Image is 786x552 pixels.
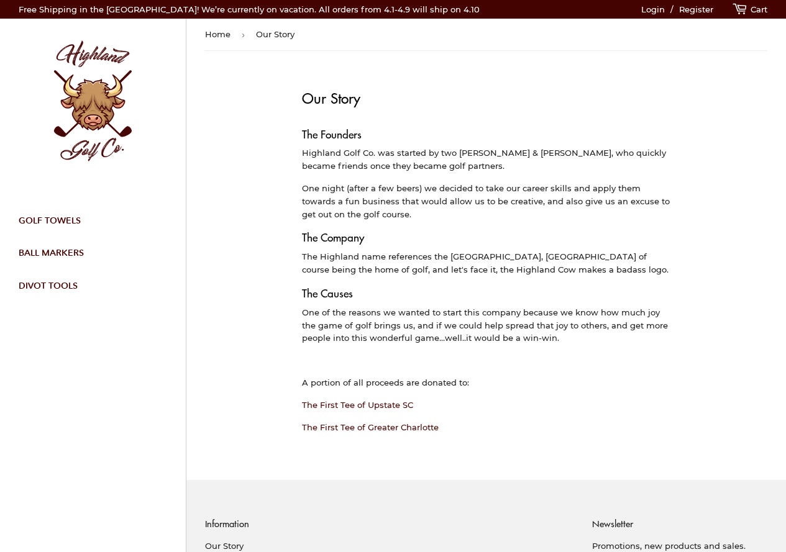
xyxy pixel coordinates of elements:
[205,19,767,51] nav: breadcrumbs
[205,541,244,551] a: Our Story
[302,88,670,108] h1: Our Story
[9,269,167,302] a: Divot Tools
[19,28,167,176] img: Highland Golf Co
[242,19,249,50] span: ›
[302,127,670,142] h2: The Founders
[205,19,235,50] a: Home
[9,237,167,269] a: Ball Markers
[302,286,670,301] h2: The Causes
[256,19,299,50] span: Our Story
[302,376,670,389] p: A portion of all proceeds are donated to:
[302,230,670,245] h2: The Company
[641,4,665,14] a: Login
[679,4,713,14] a: Register
[302,400,413,410] a: The First Tee of Upstate SC
[302,182,670,220] p: One night (after a few beers) we decided to take our career skills and apply them towards a fun b...
[667,4,677,14] span: /
[302,147,670,173] p: Highland Golf Co. was started by two [PERSON_NAME] & [PERSON_NAME], who quickly became friends on...
[302,422,439,432] a: The First Tee of Greater Charlotte
[19,3,480,16] p: Free Shipping in the [GEOGRAPHIC_DATA]! We’re currently on vacation. All orders from 4.1-4.9 will...
[732,4,767,14] a: Cart
[302,306,670,345] p: One of the reasons we wanted to start this company because we know how much joy the game of golf ...
[9,204,167,237] a: Golf Towels
[592,517,767,530] h3: Newsletter
[302,250,670,276] p: The Highland name references the [GEOGRAPHIC_DATA], [GEOGRAPHIC_DATA] of course being the home of...
[205,517,574,530] h3: Information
